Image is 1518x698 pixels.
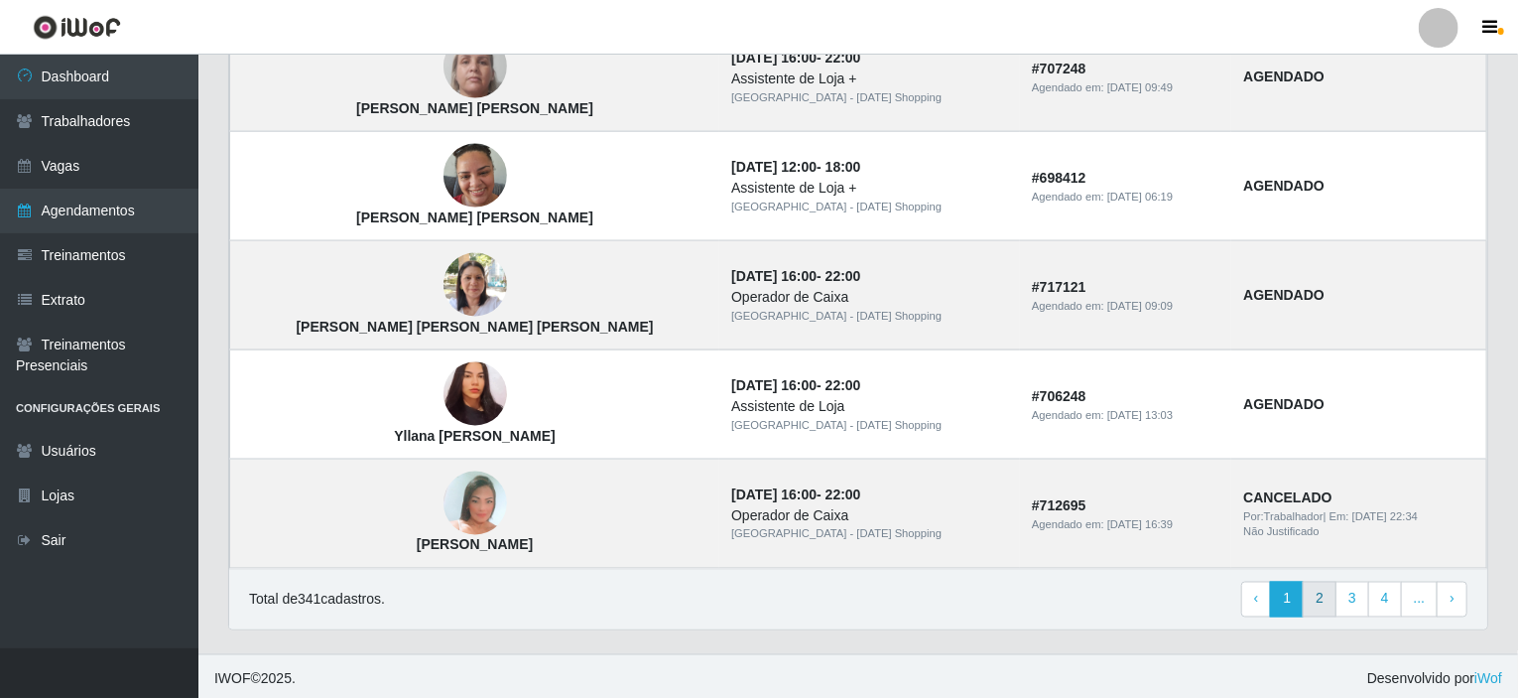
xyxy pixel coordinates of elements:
[1352,510,1418,522] time: [DATE] 22:34
[297,319,654,335] strong: [PERSON_NAME] [PERSON_NAME] [PERSON_NAME]
[731,69,1008,89] div: Assistente de Loja +
[731,377,817,393] time: [DATE] 16:00
[731,50,860,66] strong: -
[1303,582,1336,618] a: 2
[1032,407,1219,424] div: Agendado em:
[731,526,1008,543] div: [GEOGRAPHIC_DATA] - [DATE] Shopping
[825,50,861,66] time: 22:00
[249,590,385,611] p: Total de 341 cadastros.
[1474,671,1502,687] a: iWof
[1450,591,1455,607] span: ›
[731,505,1008,526] div: Operador de Caixa
[1107,409,1173,421] time: [DATE] 13:03
[1243,489,1331,505] strong: CANCELADO
[1243,524,1474,541] div: Não Justificado
[443,360,507,429] img: Yllana Brenda de Matos
[214,671,251,687] span: IWOF
[1032,79,1219,96] div: Agendado em:
[1335,582,1369,618] a: 3
[731,308,1008,325] div: [GEOGRAPHIC_DATA] - [DATE] Shopping
[1243,508,1474,525] div: | Em:
[1107,300,1173,312] time: [DATE] 09:09
[731,268,860,284] strong: -
[731,178,1008,199] div: Assistente de Loja +
[1032,497,1086,513] strong: # 712695
[1032,189,1219,206] div: Agendado em:
[825,268,861,284] time: 22:00
[214,669,296,690] span: © 2025 .
[731,487,860,502] strong: -
[33,15,121,40] img: CoreUI Logo
[1032,388,1086,404] strong: # 706248
[731,417,1008,434] div: [GEOGRAPHIC_DATA] - [DATE] Shopping
[731,268,817,284] time: [DATE] 16:00
[731,396,1008,417] div: Assistente de Loja
[1032,516,1219,533] div: Agendado em:
[417,537,533,553] strong: [PERSON_NAME]
[731,487,817,502] time: [DATE] 16:00
[394,428,556,444] strong: Yllana [PERSON_NAME]
[1437,582,1467,618] a: Next
[1270,582,1304,618] a: 1
[443,458,507,550] img: Janaína Pereira da Silva
[1243,69,1325,84] strong: AGENDADO
[1254,591,1259,607] span: ‹
[1368,582,1402,618] a: 4
[731,159,817,175] time: [DATE] 12:00
[1032,298,1219,315] div: Agendado em:
[356,100,593,116] strong: [PERSON_NAME] [PERSON_NAME]
[825,487,861,502] time: 22:00
[731,50,817,66] time: [DATE] 16:00
[1241,582,1272,618] a: Previous
[731,159,860,175] strong: -
[731,199,1008,215] div: [GEOGRAPHIC_DATA] - [DATE] Shopping
[1032,61,1086,76] strong: # 707248
[1243,510,1323,522] span: Por: Trabalhador
[1243,287,1325,303] strong: AGENDADO
[731,89,1008,106] div: [GEOGRAPHIC_DATA] - [DATE] Shopping
[1107,518,1173,530] time: [DATE] 16:39
[1032,279,1086,295] strong: # 717121
[443,134,507,218] img: Francisca Sara Oliveira almeida
[1401,582,1439,618] a: ...
[731,287,1008,308] div: Operador de Caixa
[1241,582,1467,618] nav: pagination
[825,159,861,175] time: 18:00
[1243,178,1325,194] strong: AGENDADO
[1107,81,1173,93] time: [DATE] 09:49
[825,377,861,393] time: 22:00
[1032,170,1086,186] strong: # 698412
[1243,396,1325,412] strong: AGENDADO
[1107,191,1173,203] time: [DATE] 06:19
[443,243,507,328] img: Ana Cláudia Santiago Mendes carneiro
[356,209,593,225] strong: [PERSON_NAME] [PERSON_NAME]
[731,377,860,393] strong: -
[1367,669,1502,690] span: Desenvolvido por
